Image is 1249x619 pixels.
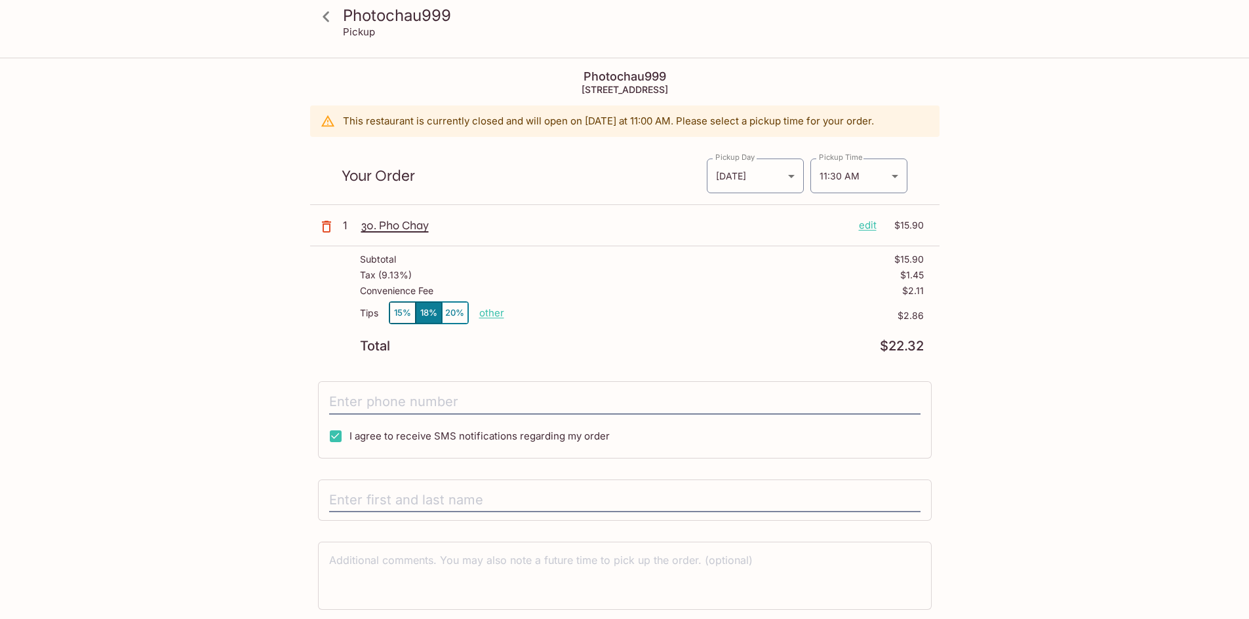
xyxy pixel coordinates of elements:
button: 15% [389,302,416,324]
p: edit [859,218,877,233]
h5: [STREET_ADDRESS] [310,84,940,95]
button: 18% [416,302,442,324]
p: Subtotal [360,254,396,265]
p: $2.11 [902,286,924,296]
p: $15.90 [884,218,924,233]
p: This restaurant is currently closed and will open on [DATE] at 11:00 AM . Please select a pickup ... [343,115,874,127]
p: $1.45 [900,270,924,280]
p: Tips [360,308,378,318]
label: Pickup Day [715,152,755,162]
p: $15.90 [894,254,924,265]
p: $22.32 [880,340,924,352]
p: Pickup [343,26,375,38]
p: Total [360,340,390,352]
h3: Photochau999 [343,5,929,26]
p: Convenience Fee [360,286,433,296]
input: Enter first and last name [329,488,921,513]
div: 11:30 AM [810,159,907,193]
p: 1 [343,218,356,233]
label: Pickup Time [819,152,863,162]
button: other [479,307,504,319]
p: Your Order [342,170,706,182]
button: 20% [442,302,468,324]
p: $2.86 [504,310,924,321]
div: [DATE] [707,159,804,193]
h4: Photochau999 [310,69,940,84]
span: I agree to receive SMS notifications regarding my order [349,430,610,442]
p: 30. Pho Chay [361,218,848,233]
p: Tax ( 9.13% ) [360,270,412,280]
input: Enter phone number [329,390,921,415]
